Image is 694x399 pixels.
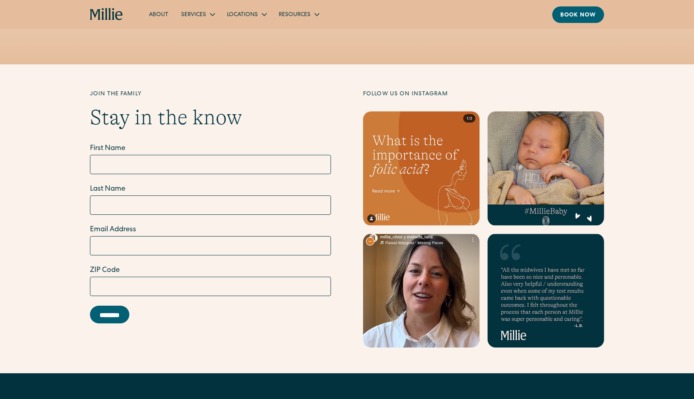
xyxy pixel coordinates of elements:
[363,90,604,99] div: Follow us on Instagram
[143,8,175,21] a: About
[220,8,272,21] div: Locations
[90,143,331,154] label: First Name
[90,105,331,130] h2: Stay in the know
[279,11,310,19] div: Resources
[90,224,331,235] label: Email Address
[272,8,325,21] div: Resources
[90,90,331,99] div: Join the family
[90,8,123,21] a: home
[90,143,331,323] form: Email Form
[90,184,331,195] label: Last Name
[227,11,258,19] div: Locations
[175,8,220,21] div: Services
[90,265,331,276] label: ZIP Code
[552,6,604,23] a: Book now
[560,11,596,20] div: Book now
[181,11,206,19] div: Services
